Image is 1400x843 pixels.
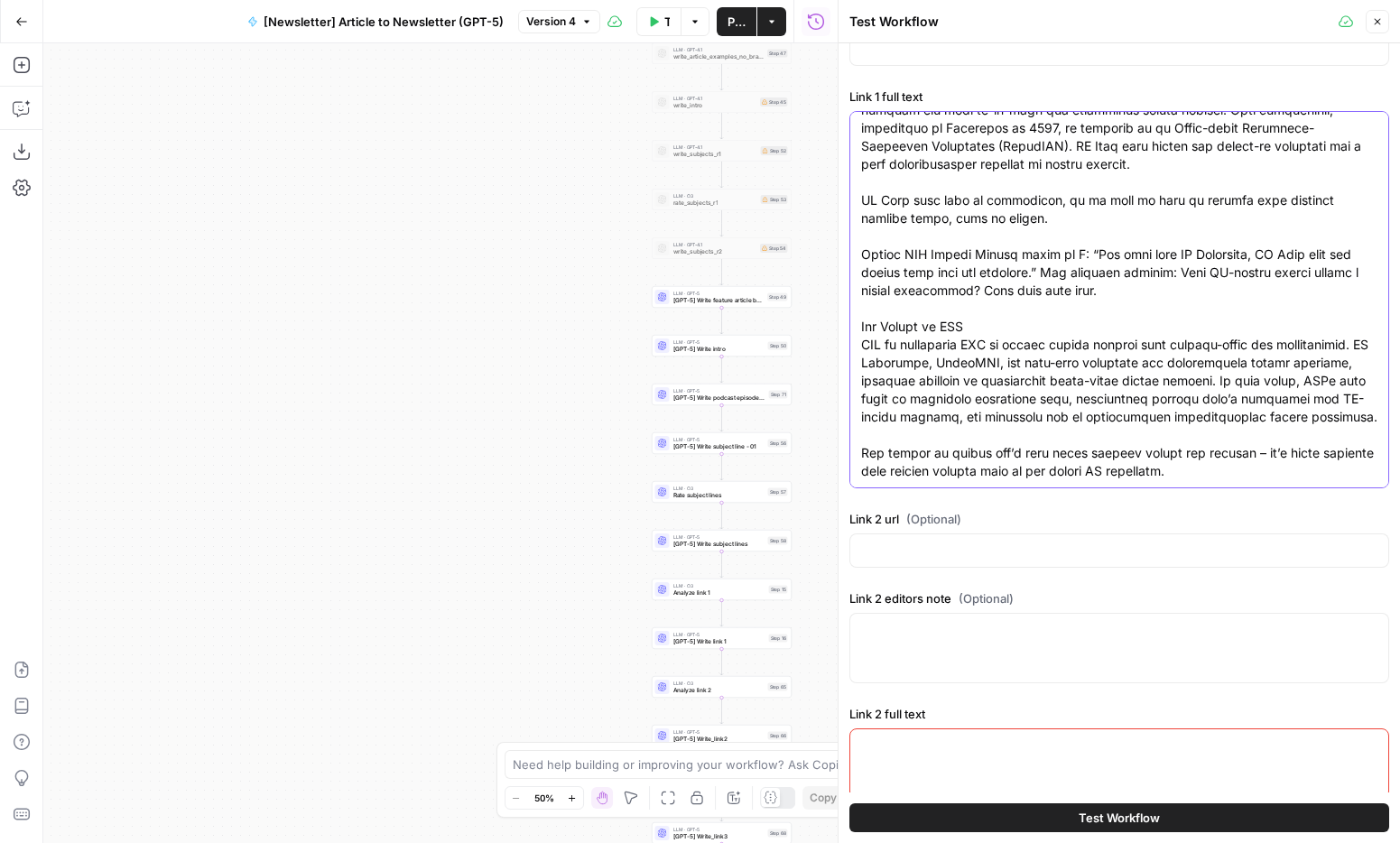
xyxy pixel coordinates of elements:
[768,732,788,740] div: Step 66
[768,683,788,691] div: Step 65
[761,195,788,204] div: Step 53
[849,803,1389,832] button: Test Workflow
[652,286,792,308] div: LLM · GPT-5[GPT-5] Write feature article bodyStep 49
[720,649,723,675] g: Edge from step_16 to step_65
[728,13,746,31] span: Publish
[534,791,554,805] span: 50%
[768,537,788,545] div: Step 58
[652,237,792,259] div: LLM · GPT-4.1write_subjects_r2Step 54
[768,440,788,448] div: Step 56
[673,144,757,151] span: LLM · GPT-4.1
[673,241,757,248] span: LLM · GPT-4.1
[673,101,757,110] span: write_intro
[760,97,788,107] div: Step 45
[673,686,765,695] span: Analyze link 2
[673,588,765,598] span: Analyze link 1
[673,485,765,492] span: LLM · O3
[849,510,1389,528] label: Link 2 url
[652,140,792,162] div: LLM · GPT-4.1write_subjects_r1Step 52
[673,199,757,208] span: rate_subjects_r1
[673,436,765,443] span: LLM · GPT-5
[769,635,788,643] div: Step 16
[673,52,765,61] span: write_article_examples_no_brand
[810,790,837,806] span: Copy
[673,192,757,199] span: LLM · O3
[761,146,788,155] div: Step 52
[652,432,792,454] div: LLM · GPT-5[GPT-5] Write subject line - 01Step 56
[720,259,723,285] g: Edge from step_54 to step_49
[673,442,765,451] span: [GPT-5] Write subject line - 01
[673,387,765,394] span: LLM · GPT-5
[849,88,1389,106] label: Link 1 full text
[1079,809,1160,827] span: Test Workflow
[673,832,765,841] span: [GPT-5] Write_link3
[673,540,765,549] span: [GPT-5] Write subject lines
[673,46,765,53] span: LLM · GPT-4.1
[673,728,765,736] span: LLM · GPT-5
[720,503,723,529] g: Edge from step_57 to step_58
[652,530,792,551] div: LLM · GPT-5[GPT-5] Write subject linesStep 58
[768,488,788,496] div: Step 57
[720,113,723,139] g: Edge from step_45 to step_52
[673,95,757,102] span: LLM · GPT-4.1
[720,698,723,724] g: Edge from step_65 to step_66
[767,293,788,301] div: Step 49
[673,533,765,541] span: LLM · GPT-5
[652,384,792,405] div: LLM · GPT-5[GPT-5] Write podcast episode bodyStep 71
[673,637,765,646] span: [GPT-5] Write link 1
[720,308,723,334] g: Edge from step_49 to step_50
[906,510,961,528] span: (Optional)
[652,42,792,64] div: LLM · GPT-4.1write_article_examples_no_brandStep 47
[673,680,765,687] span: LLM · O3
[760,244,788,253] div: Step 54
[652,91,792,113] div: LLM · GPT-4.1write_introStep 45
[802,786,844,810] button: Copy
[673,150,757,159] span: write_subjects_r1
[652,627,792,649] div: LLM · GPT-5[GPT-5] Write link 1Step 16
[652,676,792,698] div: LLM · O3Analyze link 2Step 65
[673,296,765,305] span: [GPT-5] Write feature article body
[652,725,792,746] div: LLM · GPT-5[GPT-5] Write_link2Step 66
[673,491,765,500] span: Rate subject lines
[849,589,1389,607] label: Link 2 editors note
[959,589,1014,607] span: (Optional)
[264,13,504,31] span: [Newsletter] Article to Newsletter (GPT-5)
[720,405,723,431] g: Edge from step_71 to step_56
[526,14,576,30] span: Version 4
[652,189,792,210] div: LLM · O3rate_subjects_r1Step 53
[673,338,765,346] span: LLM · GPT-5
[673,394,765,403] span: [GPT-5] Write podcast episode body
[717,7,756,36] button: Publish
[673,247,757,256] span: write_subjects_r2
[720,795,723,821] g: Edge from step_67 to step_68
[769,391,788,399] div: Step 71
[518,10,600,33] button: Version 4
[769,586,788,594] div: Step 15
[720,357,723,383] g: Edge from step_50 to step_71
[673,582,765,589] span: LLM · O3
[768,342,788,350] div: Step 50
[720,454,723,480] g: Edge from step_56 to step_57
[720,162,723,188] g: Edge from step_52 to step_53
[768,829,788,838] div: Step 68
[652,579,792,600] div: LLM · O3Analyze link 1Step 15
[673,735,765,744] span: [GPT-5] Write_link2
[720,600,723,626] g: Edge from step_15 to step_16
[652,481,792,503] div: LLM · O3Rate subject linesStep 57
[652,335,792,357] div: LLM · GPT-5[GPT-5] Write introStep 50
[849,705,1389,723] label: Link 2 full text
[673,290,765,297] span: LLM · GPT-5
[236,7,515,36] button: [Newsletter] Article to Newsletter (GPT-5)
[636,7,681,36] button: Test Workflow
[767,50,788,58] div: Step 47
[673,826,765,833] span: LLM · GPT-5
[673,631,765,638] span: LLM · GPT-5
[664,13,670,31] span: Test Workflow
[720,551,723,578] g: Edge from step_58 to step_15
[720,64,723,90] g: Edge from step_47 to step_45
[720,210,723,236] g: Edge from step_53 to step_54
[673,345,765,354] span: [GPT-5] Write intro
